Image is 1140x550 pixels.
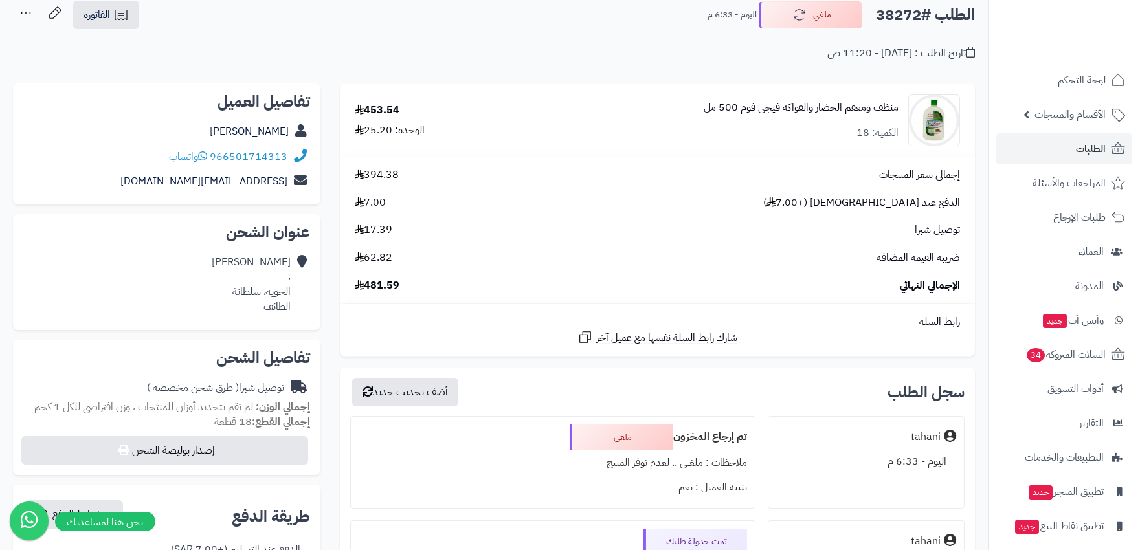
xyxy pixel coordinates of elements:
[352,378,458,406] button: أضف تحديث جديد
[1027,348,1045,362] span: 34
[1042,311,1104,329] span: وآتس آب
[759,1,862,28] button: ملغي
[210,124,289,139] a: [PERSON_NAME]
[1052,32,1128,59] img: logo-2.png
[84,7,110,23] span: الفاتورة
[876,2,975,28] h2: الطلب #38272
[996,305,1132,336] a: وآتس آبجديد
[1027,483,1104,501] span: تطبيق المتجر
[52,507,113,522] span: نسخ رابط الدفع
[355,195,386,210] span: 7.00
[996,236,1132,267] a: العملاء
[359,450,747,476] div: ملاحظات : ملغــي .. لعدم توفر المنتج
[23,225,310,240] h2: عنوان الشحن
[1014,517,1104,535] span: تطبيق نقاط البيع
[1079,414,1104,432] span: التقارير
[915,223,960,237] span: توصيل شبرا
[355,223,392,237] span: 17.39
[673,429,747,445] b: تم إرجاع المخزون
[355,250,392,265] span: 62.82
[1034,105,1106,124] span: الأقسام والمنتجات
[355,278,399,293] span: 481.59
[827,46,975,61] div: تاريخ الطلب : [DATE] - 11:20 ص
[34,399,253,415] span: لم تقم بتحديد أوزان للمنتجات ، وزن افتراضي للكل 1 كجم
[25,500,123,529] button: نسخ رابط الدفع
[1015,520,1039,534] span: جديد
[1033,174,1106,192] span: المراجعات والأسئلة
[996,133,1132,164] a: الطلبات
[212,255,291,314] div: [PERSON_NAME] ، الحويه، سلطانة الطائف
[1043,314,1067,328] span: جديد
[345,314,970,329] div: رابط السلة
[996,339,1132,370] a: السلات المتروكة34
[147,380,239,395] span: ( طرق شحن مخصصة )
[763,195,960,210] span: الدفع عند [DEMOGRAPHIC_DATA] (+7.00 )
[232,509,310,524] h2: طريقة الدفع
[996,373,1132,404] a: أدوات التسويق
[1025,346,1106,364] span: السلات المتروكة
[596,331,737,346] span: شارك رابط السلة نفسها مع عميل آخر
[570,424,673,450] div: ملغي
[1029,485,1053,500] span: جديد
[1025,448,1104,467] span: التطبيقات والخدمات
[355,168,399,182] span: 394.38
[1075,277,1104,295] span: المدونة
[1053,208,1106,226] span: طلبات الإرجاع
[359,475,747,500] div: تنبيه العميل : نعم
[1058,71,1106,89] span: لوحة التحكم
[888,384,965,400] h3: سجل الطلب
[996,442,1132,473] a: التطبيقات والخدمات
[900,278,960,293] span: الإجمالي النهائي
[23,94,310,109] h2: تفاصيل العميل
[120,173,287,189] a: [EMAIL_ADDRESS][DOMAIN_NAME]
[776,449,956,474] div: اليوم - 6:33 م
[996,270,1132,302] a: المدونة
[355,103,399,118] div: 453.54
[911,534,941,549] div: tahani
[1079,243,1104,261] span: العملاء
[1076,140,1106,158] span: الطلبات
[996,408,1132,439] a: التقارير
[1047,380,1104,398] span: أدوات التسويق
[577,329,737,346] a: شارك رابط السلة نفسها مع عميل آخر
[214,414,310,430] small: 18 قطعة
[877,250,960,265] span: ضريبة القيمة المضافة
[708,8,757,21] small: اليوم - 6:33 م
[879,168,960,182] span: إجمالي سعر المنتجات
[23,350,310,366] h2: تفاصيل الشحن
[911,430,941,445] div: tahani
[256,399,310,415] strong: إجمالي الوزن:
[996,511,1132,542] a: تطبيق نقاط البيعجديد
[909,94,959,146] img: 36537f1d442b5389513483ca742da05b1e43-90x90.jpg
[169,149,207,164] a: واتساب
[355,123,425,138] div: الوحدة: 25.20
[996,168,1132,199] a: المراجعات والأسئلة
[996,202,1132,233] a: طلبات الإرجاع
[856,126,899,140] div: الكمية: 18
[704,100,899,115] a: منظف ومعقم الخضار والفواكه فيجي فوم 500 مل
[73,1,139,29] a: الفاتورة
[252,414,310,430] strong: إجمالي القطع:
[210,149,287,164] a: 966501714313
[21,436,308,465] button: إصدار بوليصة الشحن
[996,65,1132,96] a: لوحة التحكم
[996,476,1132,507] a: تطبيق المتجرجديد
[147,380,284,395] div: توصيل شبرا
